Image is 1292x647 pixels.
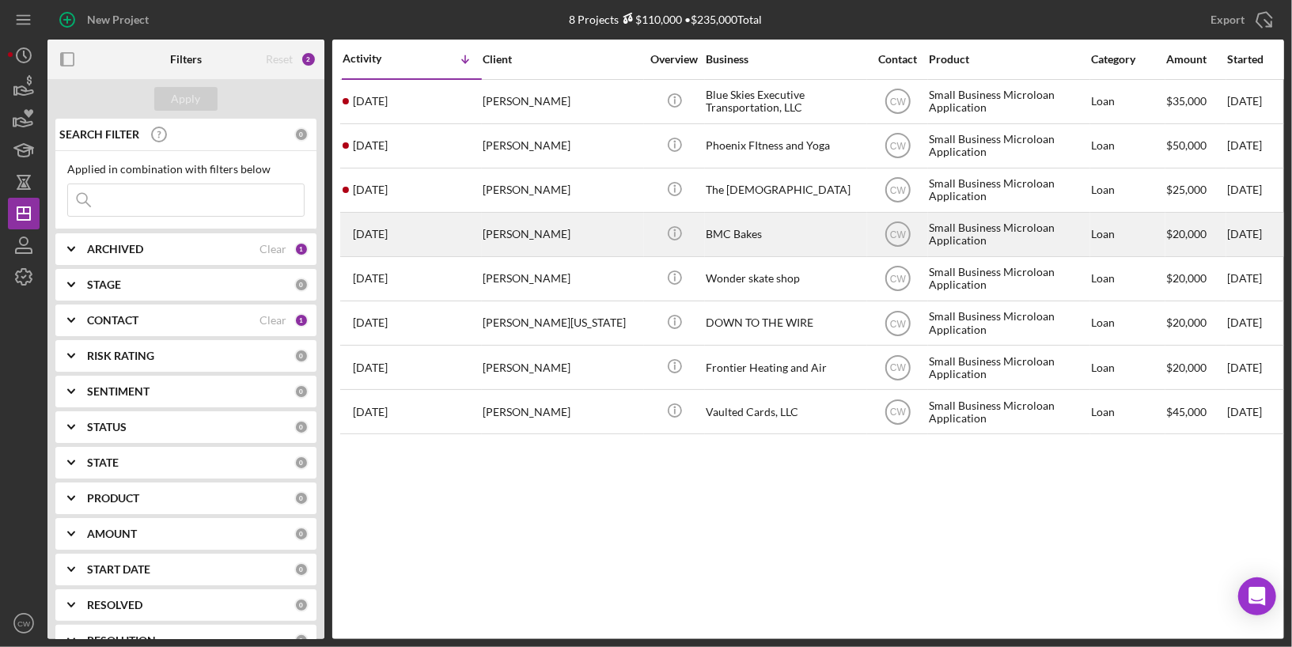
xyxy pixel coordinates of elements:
div: Blue Skies Executive Transportation, LLC [706,81,864,123]
div: Export [1211,4,1245,36]
div: Product [929,53,1087,66]
div: [PERSON_NAME] [483,258,641,300]
b: SENTIMENT [87,385,150,398]
div: Contact [868,53,927,66]
div: 0 [294,127,309,142]
text: CW [890,96,907,108]
div: Small Business Microloan Application [929,391,1087,433]
div: Clear [260,314,286,327]
b: RESOLVED [87,599,142,611]
div: Loan [1091,169,1165,211]
div: 0 [294,278,309,292]
b: ARCHIVED [87,243,143,255]
time: 2025-07-30 20:33 [353,361,388,374]
div: Small Business Microloan Application [929,346,1087,388]
div: Small Business Microloan Application [929,169,1087,211]
div: Loan [1091,81,1165,123]
div: Overview [645,53,704,66]
text: CW [890,274,907,285]
div: 1 [294,313,309,327]
div: [PERSON_NAME] [483,346,641,388]
div: [PERSON_NAME] [483,125,641,167]
div: 2 [301,51,316,67]
div: DOWN TO THE WIRE [706,302,864,344]
div: 0 [294,349,309,363]
div: Activity [343,52,412,65]
time: 2025-08-05 02:39 [353,316,388,329]
button: CW [8,607,40,639]
text: CW [17,619,31,628]
div: Amount [1166,53,1226,66]
div: [PERSON_NAME] [483,81,641,123]
div: Applied in combination with filters below [67,163,305,176]
div: 8 Projects • $235,000 Total [570,13,763,26]
b: RESOLUTION [87,634,156,647]
b: AMOUNT [87,528,137,540]
text: CW [890,185,907,196]
b: Filters [170,53,202,66]
time: 2025-08-25 20:52 [353,184,388,196]
div: Business [706,53,864,66]
b: SEARCH FILTER [59,128,139,141]
b: STATUS [87,421,127,433]
div: Loan [1091,391,1165,433]
div: Small Business Microloan Application [929,81,1087,123]
div: [PERSON_NAME][US_STATE] [483,302,641,344]
span: $20,000 [1166,361,1207,374]
div: 0 [294,562,309,577]
b: RISK RATING [87,350,154,362]
div: Wonder skate shop [706,258,864,300]
text: CW [890,318,907,329]
div: Apply [172,87,201,111]
div: 0 [294,384,309,399]
text: CW [890,229,907,240]
div: 0 [294,598,309,612]
button: New Project [47,4,165,36]
div: Small Business Microloan Application [929,214,1087,255]
span: $20,000 [1166,316,1207,329]
div: Small Business Microloan Application [929,125,1087,167]
span: $20,000 [1166,271,1207,285]
div: 0 [294,527,309,541]
div: Loan [1091,302,1165,344]
time: 2025-08-25 20:43 [353,228,388,240]
span: $50,000 [1166,138,1207,152]
button: Apply [154,87,218,111]
div: 0 [294,456,309,470]
div: [PERSON_NAME] [483,214,641,255]
div: Frontier Heating and Air [706,346,864,388]
time: 2025-09-11 00:40 [353,139,388,152]
div: Loan [1091,125,1165,167]
div: Small Business Microloan Application [929,302,1087,344]
button: Export [1195,4,1284,36]
div: $110,000 [619,13,683,26]
div: Vaulted Cards, LLC [706,391,864,433]
text: CW [890,407,907,418]
b: STATE [87,456,119,469]
div: Loan [1091,258,1165,300]
div: 1 [294,242,309,256]
div: Reset [266,53,293,66]
div: [PERSON_NAME] [483,391,641,433]
span: $20,000 [1166,227,1207,240]
div: The [DEMOGRAPHIC_DATA] [706,169,864,211]
div: Open Intercom Messenger [1238,577,1276,615]
time: 2025-07-29 20:33 [353,406,388,418]
div: Phoenix FItness and Yoga [706,125,864,167]
time: 2025-08-10 17:54 [353,272,388,285]
b: START DATE [87,563,150,576]
div: Loan [1091,346,1165,388]
div: 0 [294,420,309,434]
div: Client [483,53,641,66]
div: [PERSON_NAME] [483,169,641,211]
b: STAGE [87,278,121,291]
b: CONTACT [87,314,138,327]
div: Small Business Microloan Application [929,258,1087,300]
div: 0 [294,491,309,505]
div: New Project [87,4,149,36]
div: Category [1091,53,1165,66]
div: Loan [1091,214,1165,255]
span: $45,000 [1166,405,1207,418]
text: CW [890,362,907,373]
span: $35,000 [1166,94,1207,108]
